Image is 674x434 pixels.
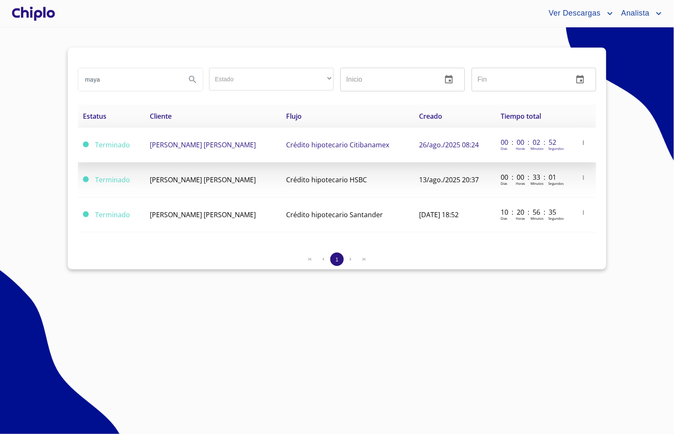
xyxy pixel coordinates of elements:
[95,175,130,184] span: Terminado
[83,112,106,121] span: Estatus
[150,140,256,149] span: [PERSON_NAME] [PERSON_NAME]
[286,140,389,149] span: Crédito hipotecario Citibanamex
[549,146,564,151] p: Segundos
[150,112,172,121] span: Cliente
[615,7,664,20] button: account of current user
[501,216,508,221] p: Dias
[150,175,256,184] span: [PERSON_NAME] [PERSON_NAME]
[209,68,334,91] div: ​
[78,68,179,91] input: search
[83,141,89,147] span: Terminado
[286,210,383,219] span: Crédito hipotecario Santander
[531,181,544,186] p: Minutos
[501,112,541,121] span: Tiempo total
[501,173,558,182] p: 00 : 00 : 33 : 01
[83,176,89,182] span: Terminado
[516,181,525,186] p: Horas
[150,210,256,219] span: [PERSON_NAME] [PERSON_NAME]
[531,146,544,151] p: Minutos
[542,7,605,20] span: Ver Descargas
[95,140,130,149] span: Terminado
[516,216,525,221] p: Horas
[542,7,615,20] button: account of current user
[549,181,564,186] p: Segundos
[549,216,564,221] p: Segundos
[501,208,558,217] p: 10 : 20 : 56 : 35
[335,256,338,263] span: 1
[615,7,654,20] span: Analista
[83,211,89,217] span: Terminado
[330,253,344,266] button: 1
[516,146,525,151] p: Horas
[501,138,558,147] p: 00 : 00 : 02 : 52
[531,216,544,221] p: Minutos
[183,69,203,90] button: Search
[95,210,130,219] span: Terminado
[419,210,459,219] span: [DATE] 18:52
[419,140,479,149] span: 26/ago./2025 08:24
[501,146,508,151] p: Dias
[501,181,508,186] p: Dias
[286,175,367,184] span: Crédito hipotecario HSBC
[419,112,442,121] span: Creado
[419,175,479,184] span: 13/ago./2025 20:37
[286,112,302,121] span: Flujo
